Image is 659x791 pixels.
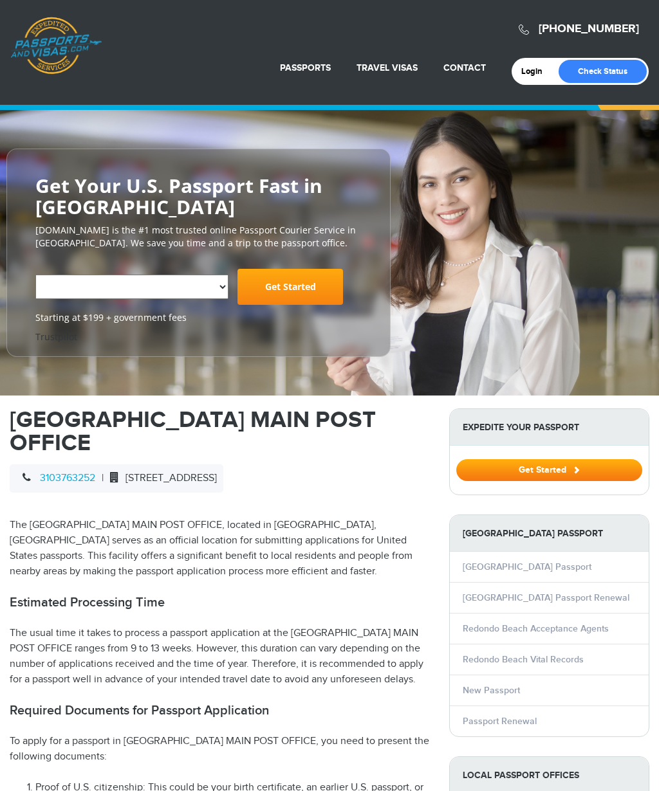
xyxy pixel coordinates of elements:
a: Login [521,66,552,77]
p: To apply for a passport in [GEOGRAPHIC_DATA] MAIN POST OFFICE, you need to present the following ... [10,734,430,765]
h1: [GEOGRAPHIC_DATA] MAIN POST OFFICE [10,408,430,455]
span: [STREET_ADDRESS] [104,472,217,484]
a: New Passport [463,685,520,696]
strong: Expedite Your Passport [450,409,649,446]
div: | [10,464,223,493]
p: The [GEOGRAPHIC_DATA] MAIN POST OFFICE, located in [GEOGRAPHIC_DATA], [GEOGRAPHIC_DATA] serves as... [10,518,430,579]
a: Passports [280,62,331,73]
a: Redondo Beach Acceptance Agents [463,623,609,634]
a: Contact [443,62,486,73]
strong: [GEOGRAPHIC_DATA] Passport [450,515,649,552]
span: Starting at $199 + government fees [35,311,362,324]
a: 3103763252 [40,472,95,484]
a: Passport Renewal [463,716,537,727]
h2: Estimated Processing Time [10,595,430,610]
a: [GEOGRAPHIC_DATA] Passport [463,561,591,572]
button: Get Started [456,459,642,481]
a: Get Started [456,464,642,475]
a: Redondo Beach Vital Records [463,654,584,665]
a: Travel Visas [357,62,418,73]
a: Get Started [237,269,343,305]
a: Trustpilot [35,331,77,343]
h2: Required Documents for Passport Application [10,703,430,718]
p: [DOMAIN_NAME] is the #1 most trusted online Passport Courier Service in [GEOGRAPHIC_DATA]. We sav... [35,224,362,250]
h2: Get Your U.S. Passport Fast in [GEOGRAPHIC_DATA] [35,175,362,217]
a: [GEOGRAPHIC_DATA] Passport Renewal [463,592,629,603]
a: Passports & [DOMAIN_NAME] [10,17,102,75]
p: The usual time it takes to process a passport application at the [GEOGRAPHIC_DATA] MAIN POST OFFI... [10,626,430,687]
a: Check Status [559,60,647,83]
a: [PHONE_NUMBER] [539,22,639,36]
